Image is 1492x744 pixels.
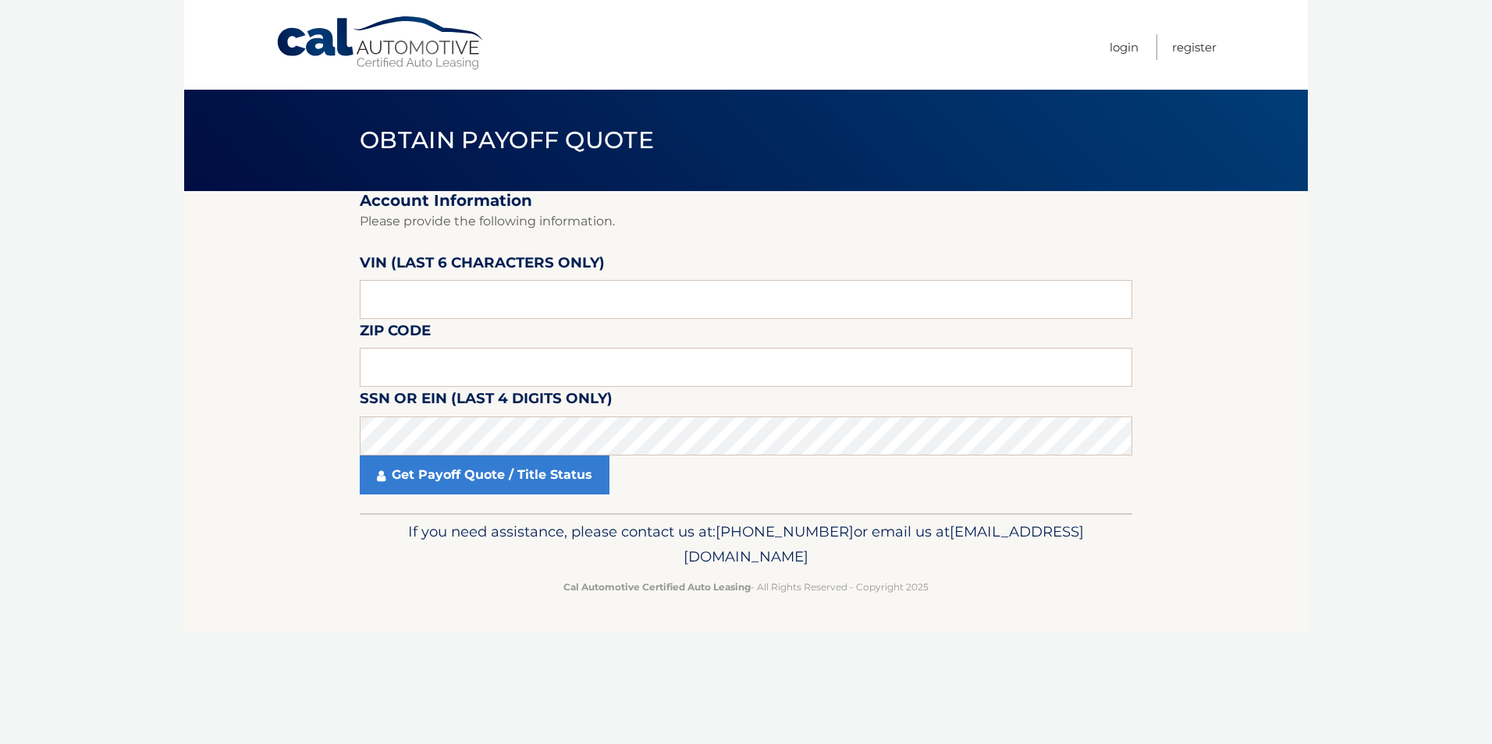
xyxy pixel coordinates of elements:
p: - All Rights Reserved - Copyright 2025 [370,579,1122,595]
label: VIN (last 6 characters only) [360,251,605,280]
span: [PHONE_NUMBER] [716,523,854,540]
p: Please provide the following information. [360,211,1132,232]
label: SSN or EIN (last 4 digits only) [360,387,613,416]
strong: Cal Automotive Certified Auto Leasing [563,581,751,593]
p: If you need assistance, please contact us at: or email us at [370,519,1122,569]
a: Register [1172,34,1217,60]
a: Cal Automotive [275,16,486,71]
a: Get Payoff Quote / Title Status [360,455,609,494]
label: Zip Code [360,319,431,348]
span: Obtain Payoff Quote [360,126,654,154]
h2: Account Information [360,191,1132,211]
a: Login [1110,34,1139,60]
